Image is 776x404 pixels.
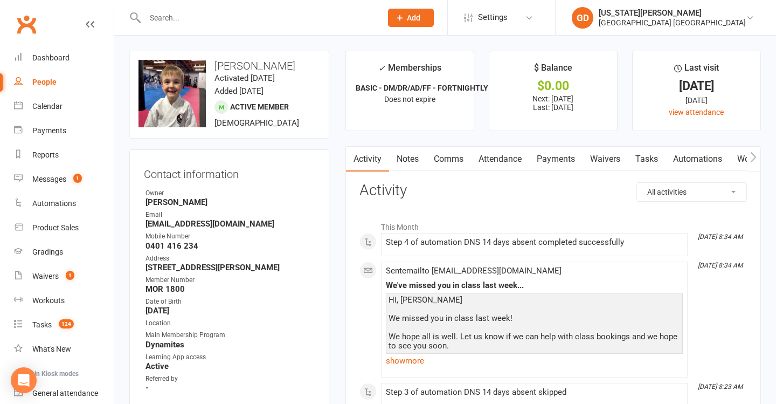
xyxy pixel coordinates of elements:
[14,167,114,191] a: Messages 1
[14,289,114,313] a: Workouts
[378,61,441,81] div: Memberships
[583,147,628,172] a: Waivers
[66,271,74,280] span: 1
[666,147,730,172] a: Automations
[389,332,680,351] div: We hope all is well. Let us know if we can help with class bookings and we hope to see you soon.
[145,297,315,307] div: Date of Birth
[698,262,743,269] i: [DATE] 8:34 AM
[572,7,593,29] div: GD
[499,94,607,112] p: Next: [DATE] Last: [DATE]
[534,61,572,80] div: $ Balance
[32,78,57,86] div: People
[389,296,680,387] div: Hi, [PERSON_NAME]
[11,367,37,393] div: Open Intercom Messenger
[529,147,583,172] a: Payments
[14,240,114,264] a: Gradings
[32,248,63,256] div: Gradings
[386,388,683,397] div: Step 3 of automation DNS 14 days absent skipped
[144,164,315,180] h3: Contact information
[59,319,74,328] span: 124
[145,197,315,207] strong: [PERSON_NAME]
[359,216,747,233] li: This Month
[145,330,315,340] div: Main Membership Program
[386,266,562,276] span: Sent email to [EMAIL_ADDRESS][DOMAIN_NAME]
[14,264,114,289] a: Waivers 1
[145,284,315,294] strong: MOR 1800
[138,60,320,72] h3: [PERSON_NAME]
[388,9,434,27] button: Add
[142,10,374,25] input: Search...
[386,353,683,368] a: show more
[14,70,114,94] a: People
[426,147,471,172] a: Comms
[407,13,420,22] span: Add
[145,383,315,393] strong: -
[138,60,206,127] img: image1753079670.png
[32,296,65,305] div: Workouts
[145,374,315,384] div: Referred by
[32,320,52,329] div: Tasks
[674,61,719,80] div: Last visit
[32,223,79,232] div: Product Sales
[145,275,315,285] div: Member Number
[214,118,299,128] span: [DEMOGRAPHIC_DATA]
[14,216,114,240] a: Product Sales
[389,147,426,172] a: Notes
[145,263,315,272] strong: [STREET_ADDRESS][PERSON_NAME]
[32,150,59,159] div: Reports
[386,238,683,247] div: Step 4 of automation DNS 14 days absent completed successfully
[478,5,508,30] span: Settings
[32,345,71,353] div: What's New
[145,188,315,198] div: Owner
[32,272,59,280] div: Waivers
[359,182,747,199] h3: Activity
[14,313,114,337] a: Tasks 124
[642,94,751,106] div: [DATE]
[378,63,385,73] i: ✓
[145,306,315,316] strong: [DATE]
[599,18,746,28] div: [GEOGRAPHIC_DATA] [GEOGRAPHIC_DATA]
[145,340,315,350] strong: Dynamites
[346,147,389,172] a: Activity
[32,199,76,208] div: Automations
[145,219,315,229] strong: [EMAIL_ADDRESS][DOMAIN_NAME]
[389,314,680,323] div: We missed you in class last week!
[14,191,114,216] a: Automations
[73,174,82,183] span: 1
[32,102,63,111] div: Calendar
[698,233,743,241] i: [DATE] 8:34 AM
[14,143,114,167] a: Reports
[13,11,40,38] a: Clubworx
[386,281,683,290] div: We've missed you in class last week...
[499,80,607,92] div: $0.00
[628,147,666,172] a: Tasks
[14,46,114,70] a: Dashboard
[14,119,114,143] a: Payments
[145,241,315,251] strong: 0401 416 234
[145,361,315,371] strong: Active
[14,94,114,119] a: Calendar
[32,175,66,183] div: Messages
[642,80,751,92] div: [DATE]
[145,254,315,264] div: Address
[669,108,724,117] a: view attendance
[145,352,315,362] div: Learning App access
[698,383,743,391] i: [DATE] 8:23 AM
[214,86,264,96] time: Added [DATE]
[599,8,746,18] div: [US_STATE][PERSON_NAME]
[145,210,315,220] div: Email
[356,84,488,92] strong: BASIC - DM/DR/AD/FF - FORTNIGHTLY
[230,102,289,111] span: Active member
[471,147,529,172] a: Attendance
[32,53,70,62] div: Dashboard
[145,318,315,328] div: Location
[214,73,275,83] time: Activated [DATE]
[32,389,98,398] div: General attendance
[32,126,66,135] div: Payments
[384,95,435,104] span: Does not expire
[14,337,114,361] a: What's New
[145,231,315,242] div: Mobile Number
